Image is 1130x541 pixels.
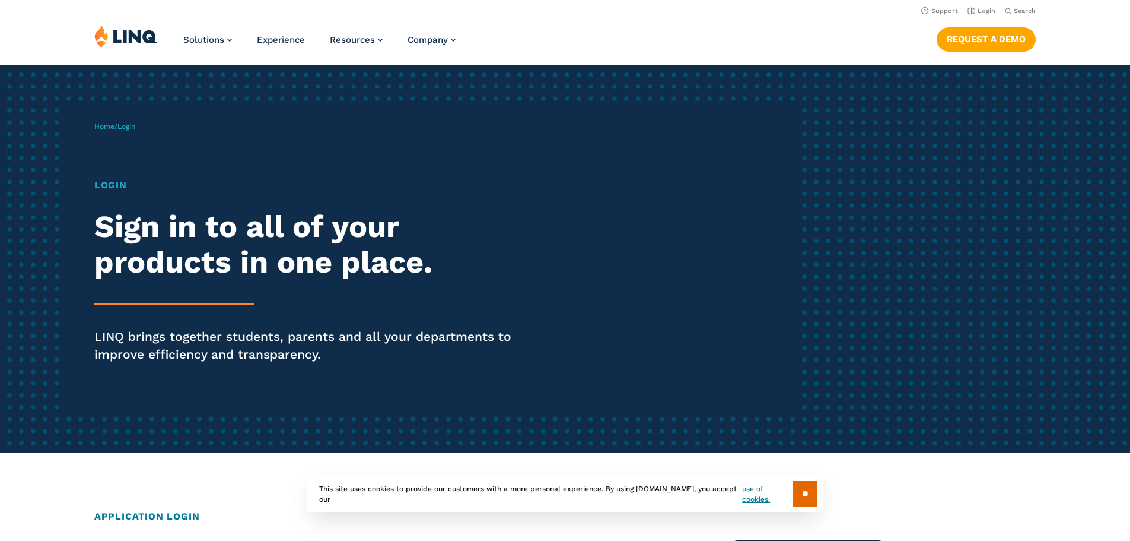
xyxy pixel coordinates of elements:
[1014,7,1036,15] span: Search
[183,34,232,45] a: Solutions
[257,34,305,45] a: Experience
[94,25,157,48] img: LINQ | K‑12 Software
[94,209,530,280] h2: Sign in to all of your products in one place.
[94,328,530,363] p: LINQ brings together students, parents and all your departments to improve efficiency and transpa...
[307,475,823,512] div: This site uses cookies to provide our customers with a more personal experience. By using [DOMAIN...
[937,25,1036,51] nav: Button Navigation
[937,27,1036,51] a: Request a Demo
[921,7,958,15] a: Support
[94,122,135,131] span: /
[94,178,530,192] h1: Login
[330,34,383,45] a: Resources
[408,34,456,45] a: Company
[183,25,456,64] nav: Primary Navigation
[967,7,995,15] a: Login
[94,122,114,131] a: Home
[117,122,135,131] span: Login
[742,483,792,505] a: use of cookies.
[183,34,224,45] span: Solutions
[1005,7,1036,15] button: Open Search Bar
[330,34,375,45] span: Resources
[408,34,448,45] span: Company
